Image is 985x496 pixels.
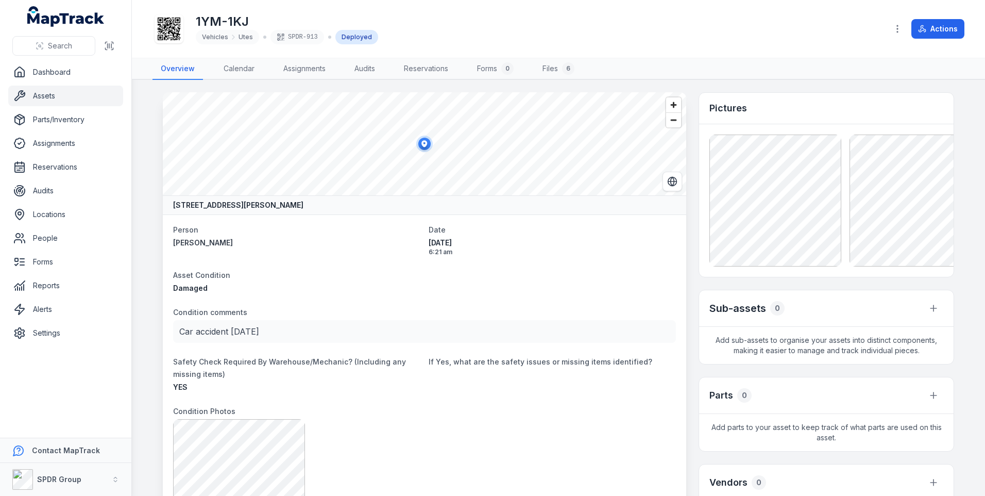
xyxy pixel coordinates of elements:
[8,86,123,106] a: Assets
[8,133,123,154] a: Assignments
[346,58,383,80] a: Audits
[752,475,766,490] div: 0
[173,284,208,292] span: Damaged
[202,33,228,41] span: Vehicles
[429,225,446,234] span: Date
[173,238,420,248] a: [PERSON_NAME]
[501,62,514,75] div: 0
[396,58,456,80] a: Reservations
[699,414,954,451] span: Add parts to your asset to keep track of what parts are used on this asset.
[215,58,263,80] a: Calendar
[8,299,123,320] a: Alerts
[163,92,686,195] canvas: Map
[534,58,583,80] a: Files6
[699,327,954,364] span: Add sub-assets to organise your assets into distinct components, making it easier to manage and t...
[429,357,652,366] span: If Yes, what are the safety issues or missing items identified?
[709,101,747,115] h3: Pictures
[8,62,123,82] a: Dashboard
[663,172,682,191] button: Switch to Satellite View
[666,112,681,127] button: Zoom out
[37,475,81,484] strong: SPDR Group
[8,323,123,343] a: Settings
[335,30,378,44] div: Deployed
[173,308,247,317] span: Condition comments
[8,157,123,177] a: Reservations
[196,13,378,30] h1: 1YM-1KJ
[8,275,123,296] a: Reports
[8,180,123,201] a: Audits
[239,33,253,41] span: Utes
[275,58,334,80] a: Assignments
[469,58,522,80] a: Forms0
[173,200,303,210] strong: [STREET_ADDRESS][PERSON_NAME]
[8,252,123,272] a: Forms
[27,6,105,27] a: MapTrack
[32,446,100,455] strong: Contact MapTrack
[179,324,670,339] p: Car accident [DATE]
[152,58,203,80] a: Overview
[429,248,676,256] span: 6:21 am
[173,357,406,378] span: Safety Check Required By Warehouse/Mechanic? (Including any missing items)
[173,271,230,279] span: Asset Condition
[12,36,95,56] button: Search
[737,388,752,403] div: 0
[770,301,785,316] div: 0
[709,388,733,403] h3: Parts
[429,238,676,248] span: [DATE]
[666,97,681,112] button: Zoom in
[48,41,72,51] span: Search
[709,301,766,316] h2: Sub-assets
[562,62,574,75] div: 6
[709,475,748,490] h3: Vendors
[8,228,123,249] a: People
[8,204,123,225] a: Locations
[173,225,198,234] span: Person
[911,19,964,39] button: Actions
[270,30,324,44] div: SPDR-913
[8,109,123,130] a: Parts/Inventory
[173,407,235,416] span: Condition Photos
[173,383,188,391] span: YES
[429,238,676,256] time: 17/01/2025, 6:21:07 am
